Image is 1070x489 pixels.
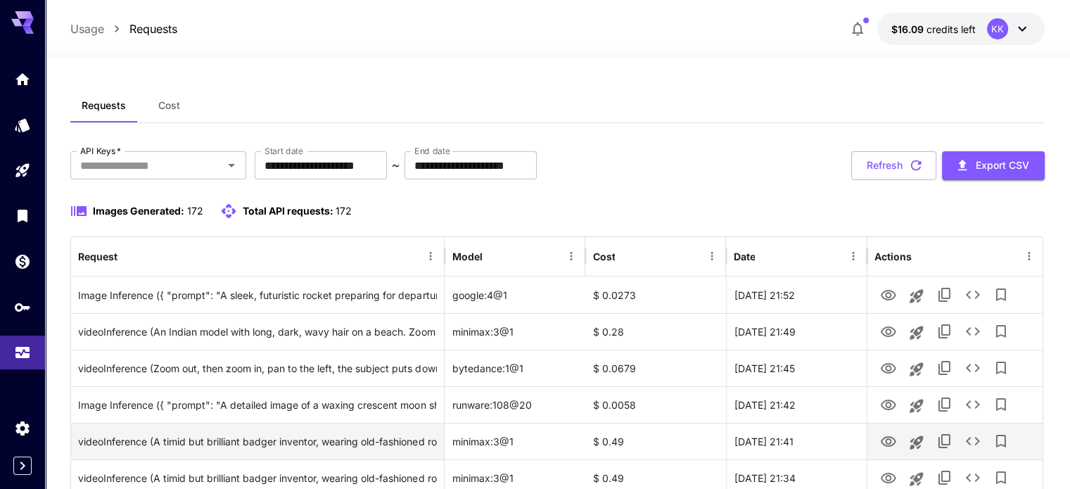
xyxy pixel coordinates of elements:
[903,319,931,347] button: Launch in playground
[119,246,139,266] button: Sort
[14,419,31,437] div: Settings
[726,350,867,386] div: 29 Aug, 2025 21:45
[874,280,903,309] button: View Image
[942,151,1045,180] button: Export CSV
[959,427,987,455] button: See details
[959,354,987,382] button: See details
[931,427,959,455] button: Copy TaskUUID
[987,390,1015,419] button: Add to library
[616,246,636,266] button: Sort
[158,99,180,112] span: Cost
[585,386,726,423] div: $ 0.0058
[1019,246,1039,266] button: Menu
[931,354,959,382] button: Copy TaskUUID
[561,246,581,266] button: Menu
[13,457,32,475] button: Expand sidebar
[483,246,503,266] button: Sort
[14,344,31,362] div: Usage
[445,386,585,423] div: runware:108@20
[421,246,440,266] button: Menu
[392,157,400,174] p: ~
[931,390,959,419] button: Copy TaskUUID
[874,426,903,455] button: View Video
[14,253,31,270] div: Wallet
[726,423,867,459] div: 29 Aug, 2025 21:41
[903,392,931,420] button: Launch in playground
[14,116,31,134] div: Models
[726,386,867,423] div: 29 Aug, 2025 21:42
[78,277,437,313] div: Click to copy prompt
[14,298,31,316] div: API Keys
[702,246,722,266] button: Menu
[931,281,959,309] button: Copy TaskUUID
[987,354,1015,382] button: Add to library
[585,277,726,313] div: $ 0.0273
[78,424,437,459] div: Click to copy prompt
[78,314,437,350] div: Click to copy prompt
[585,350,726,386] div: $ 0.0679
[733,250,755,262] div: Date
[445,350,585,386] div: bytedance:1@1
[874,353,903,382] button: View Video
[877,13,1045,45] button: $16.09346KK
[70,20,104,37] a: Usage
[78,350,437,386] div: Click to copy prompt
[851,151,936,180] button: Refresh
[14,162,31,179] div: Playground
[874,390,903,419] button: View Image
[222,155,241,175] button: Open
[987,317,1015,345] button: Add to library
[93,205,184,217] span: Images Generated:
[843,246,863,266] button: Menu
[891,22,976,37] div: $16.09346
[959,390,987,419] button: See details
[585,313,726,350] div: $ 0.28
[931,317,959,345] button: Copy TaskUUID
[726,277,867,313] div: 29 Aug, 2025 21:52
[756,246,776,266] button: Sort
[187,205,203,217] span: 172
[445,313,585,350] div: minimax:3@1
[585,423,726,459] div: $ 0.49
[129,20,177,37] a: Requests
[959,317,987,345] button: See details
[903,355,931,383] button: Launch in playground
[78,250,117,262] div: Request
[445,423,585,459] div: minimax:3@1
[336,205,352,217] span: 172
[414,145,450,157] label: End date
[243,205,333,217] span: Total API requests:
[80,145,121,157] label: API Keys
[926,23,976,35] span: credits left
[445,277,585,313] div: google:4@1
[452,250,482,262] div: Model
[14,207,31,224] div: Library
[891,23,926,35] span: $16.09
[987,427,1015,455] button: Add to library
[78,387,437,423] div: Click to copy prompt
[903,428,931,457] button: Launch in playground
[959,281,987,309] button: See details
[987,281,1015,309] button: Add to library
[82,99,126,112] span: Requests
[874,317,903,345] button: View Video
[726,313,867,350] div: 29 Aug, 2025 21:49
[592,250,615,262] div: Cost
[874,250,912,262] div: Actions
[265,145,303,157] label: Start date
[903,282,931,310] button: Launch in playground
[14,70,31,88] div: Home
[987,18,1008,39] div: KK
[70,20,177,37] nav: breadcrumb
